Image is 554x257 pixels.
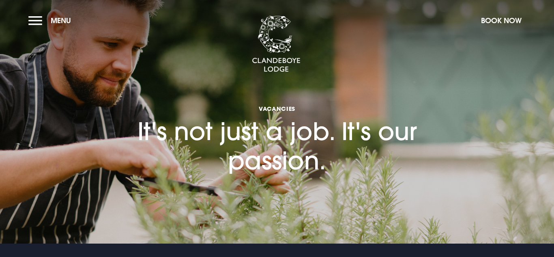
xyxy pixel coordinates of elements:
span: Vacancies [115,105,439,112]
img: Clandeboye Lodge [252,16,301,73]
h1: It's not just a job. It's our passion. [115,73,439,175]
button: Menu [28,12,75,29]
span: Menu [51,16,71,25]
button: Book Now [477,12,526,29]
